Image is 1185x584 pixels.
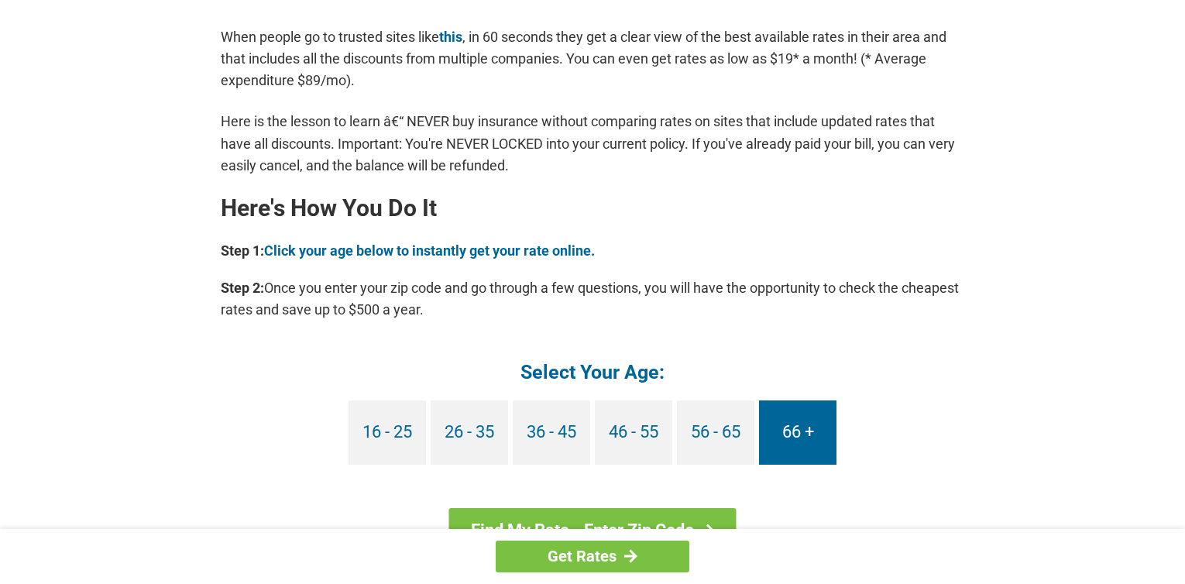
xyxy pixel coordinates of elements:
a: 66 + [759,400,836,465]
a: 56 - 65 [677,400,754,465]
a: Get Rates [496,541,689,572]
a: Click your age below to instantly get your rate online. [264,242,595,259]
p: Once you enter your zip code and go through a few questions, you will have the opportunity to che... [221,277,964,321]
h4: Select Your Age: [221,359,964,385]
a: this [439,29,462,45]
h2: Here's How You Do It [221,196,964,221]
b: Step 2: [221,280,264,296]
a: 26 - 35 [431,400,508,465]
p: Here is the lesson to learn â€“ NEVER buy insurance without comparing rates on sites that include... [221,111,964,176]
p: When people go to trusted sites like , in 60 seconds they get a clear view of the best available ... [221,26,964,91]
a: Find My Rate - Enter Zip Code [449,508,737,553]
a: 46 - 55 [595,400,672,465]
a: 16 - 25 [349,400,426,465]
b: Step 1: [221,242,264,259]
a: 36 - 45 [513,400,590,465]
